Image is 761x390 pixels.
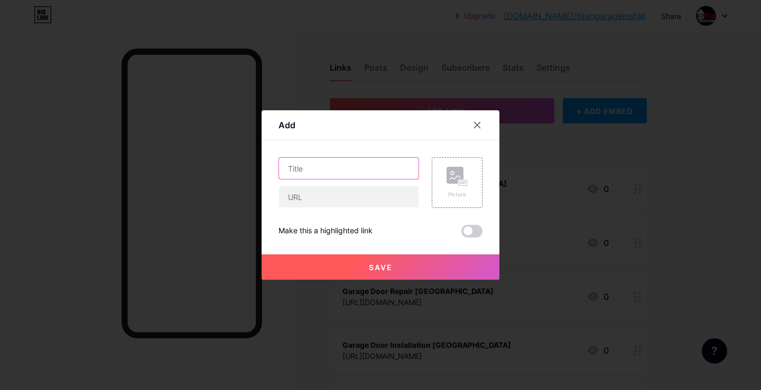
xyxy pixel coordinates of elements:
[262,254,499,280] button: Save
[279,119,295,131] div: Add
[447,191,468,198] div: Picture
[369,263,393,272] span: Save
[279,225,373,237] div: Make this a highlighted link
[279,186,419,207] input: URL
[279,158,419,179] input: Title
